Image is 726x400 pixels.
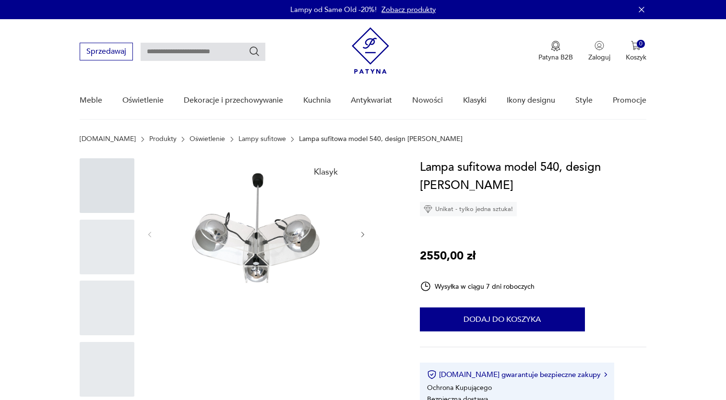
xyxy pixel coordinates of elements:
[424,205,432,213] img: Ikona diamentu
[290,5,377,14] p: Lampy od Same Old -20%!
[352,27,389,74] img: Patyna - sklep z meblami i dekoracjami vintage
[420,281,535,292] div: Wysyłka w ciągu 7 dni roboczych
[538,53,573,62] p: Patyna B2B
[420,202,517,216] div: Unikat - tylko jedna sztuka!
[80,135,136,143] a: [DOMAIN_NAME]
[149,135,177,143] a: Produkty
[308,162,344,182] div: Klasyk
[184,82,283,119] a: Dekoracje i przechowywanie
[427,370,607,379] button: [DOMAIN_NAME] gwarantuje bezpieczne zakupy
[303,82,331,119] a: Kuchnia
[427,370,437,379] img: Ikona certyfikatu
[190,135,225,143] a: Oświetlenie
[420,247,476,265] p: 2550,00 zł
[551,41,560,51] img: Ikona medalu
[164,158,349,309] img: Zdjęcie produktu Lampa sufitowa model 540, design Gino Sarfatti
[420,307,585,331] button: Dodaj do koszyka
[238,135,286,143] a: Lampy sufitowe
[420,158,646,195] h1: Lampa sufitowa model 540, design [PERSON_NAME]
[604,372,607,377] img: Ikona strzałki w prawo
[595,41,604,50] img: Ikonka użytkownika
[381,5,436,14] a: Zobacz produkty
[249,46,260,57] button: Szukaj
[351,82,392,119] a: Antykwariat
[626,41,646,62] button: 0Koszyk
[463,82,487,119] a: Klasyki
[588,53,610,62] p: Zaloguj
[427,383,492,392] li: Ochrona Kupującego
[631,41,641,50] img: Ikona koszyka
[80,82,102,119] a: Meble
[626,53,646,62] p: Koszyk
[538,41,573,62] a: Ikona medaluPatyna B2B
[575,82,593,119] a: Style
[507,82,555,119] a: Ikony designu
[80,49,133,56] a: Sprzedawaj
[122,82,164,119] a: Oświetlenie
[613,82,646,119] a: Promocje
[80,43,133,60] button: Sprzedawaj
[588,41,610,62] button: Zaloguj
[637,40,645,48] div: 0
[299,135,463,143] p: Lampa sufitowa model 540, design [PERSON_NAME]
[538,41,573,62] button: Patyna B2B
[412,82,443,119] a: Nowości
